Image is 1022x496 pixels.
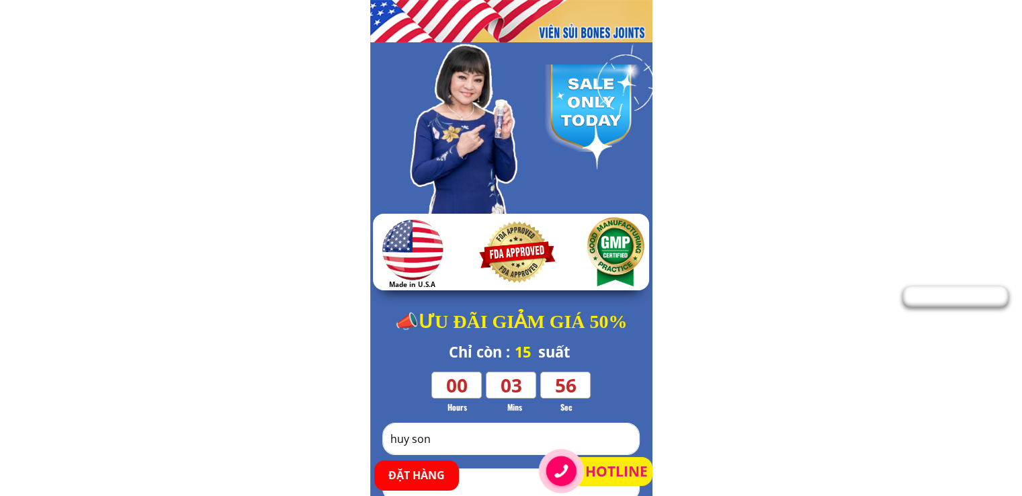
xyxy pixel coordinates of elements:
[585,460,652,483] a: HOTLINE
[495,401,535,413] h3: Mins
[389,280,437,290] h3: Made in U.S.A
[390,307,633,337] h3: 📣ƯU ĐÃI GIẢM GIÁ 50%
[515,341,544,364] h3: 15
[550,401,583,413] h3: Sec
[374,460,459,491] p: ĐẶT HÀNG
[433,401,481,413] h3: Hours
[387,423,635,454] input: Họ & Tên
[449,341,583,364] h3: Chỉ còn : suất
